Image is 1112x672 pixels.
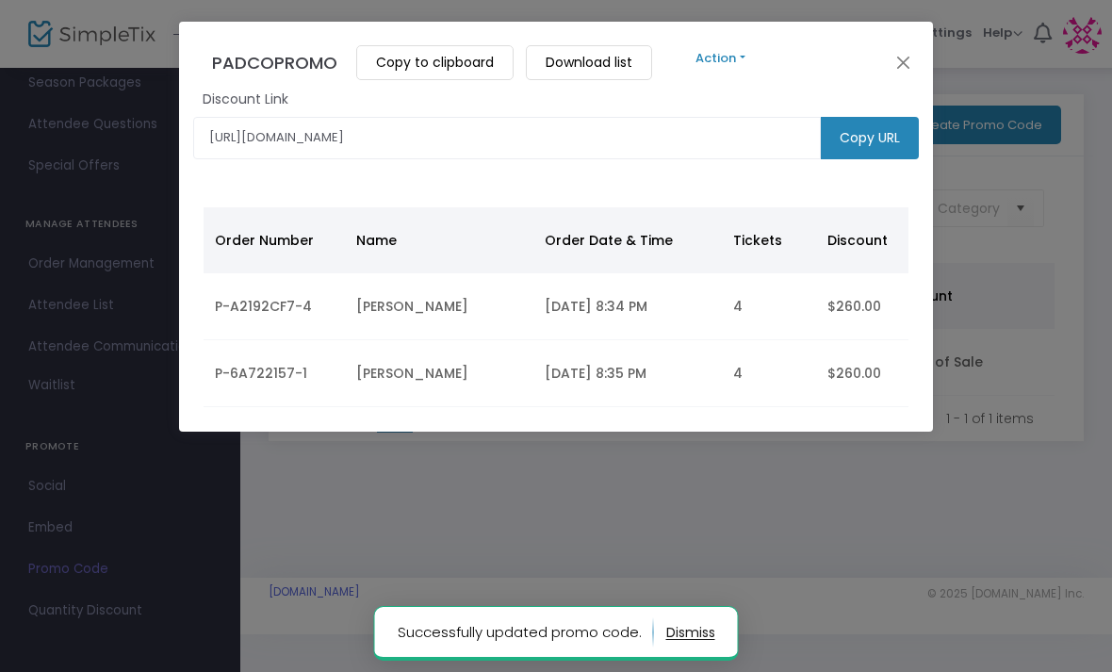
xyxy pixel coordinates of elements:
[203,90,288,109] m-panel-subtitle: Discount Link
[204,207,908,407] div: Data table
[398,617,654,647] p: Successfully updated promo code.
[215,231,314,250] span: Order Number
[204,340,345,407] td: P-6A722157-1
[722,340,816,407] td: 4
[816,273,957,340] td: $260.00
[533,273,722,340] td: [DATE] 8:34 PM
[356,231,397,250] span: Name
[345,340,533,407] td: [PERSON_NAME]
[827,231,888,250] span: Discount
[204,273,345,340] td: P-A2192CF7-4
[666,617,715,647] button: dismiss
[526,45,652,80] m-button: Download list
[664,48,777,69] button: Action
[891,50,916,74] button: Close
[533,340,722,407] td: [DATE] 8:35 PM
[733,231,782,250] span: Tickets
[545,231,673,250] span: Order Date & Time
[345,273,533,340] td: [PERSON_NAME]
[212,50,356,75] h4: PADCOPROMO
[821,117,919,159] m-button: Copy URL
[816,340,957,407] td: $260.00
[356,45,514,80] m-button: Copy to clipboard
[722,273,816,340] td: 4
